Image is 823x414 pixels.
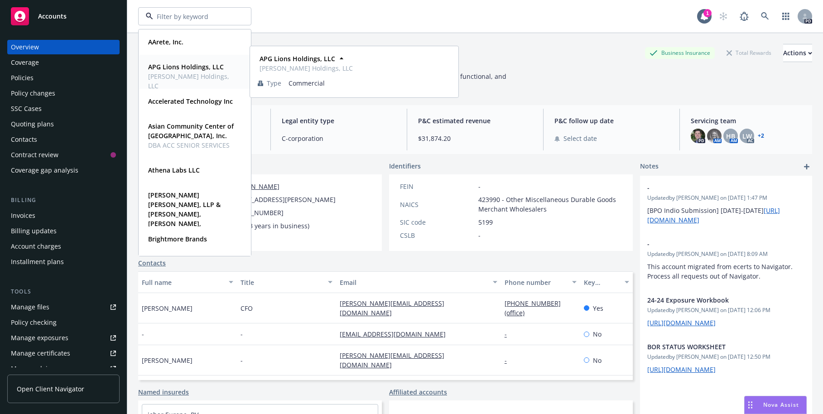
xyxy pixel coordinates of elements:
[11,224,57,238] div: Billing updates
[400,217,475,227] div: SIC code
[783,44,812,62] button: Actions
[647,365,716,374] a: [URL][DOMAIN_NAME]
[340,351,444,369] a: [PERSON_NAME][EMAIL_ADDRESS][DOMAIN_NAME]
[563,134,597,143] span: Select date
[7,300,120,314] a: Manage files
[11,163,78,178] div: Coverage gap analysis
[389,387,447,397] a: Affiliated accounts
[478,217,493,227] span: 5199
[7,331,120,345] a: Manage exposures
[742,131,752,141] span: LW
[241,329,243,339] span: -
[647,342,781,351] span: BOR STATUS WORKSHEET
[777,7,795,25] a: Switch app
[138,387,189,397] a: Named insureds
[227,195,336,204] span: [STREET_ADDRESS][PERSON_NAME]
[7,196,120,205] div: Billing
[7,255,120,269] a: Installment plans
[647,250,805,258] span: Updated by [PERSON_NAME] on [DATE] 8:09 AM
[647,353,805,361] span: Updated by [PERSON_NAME] on [DATE] 12:50 PM
[7,315,120,330] a: Policy checking
[227,182,279,191] a: [DOMAIN_NAME]
[11,208,35,223] div: Invoices
[148,72,240,91] span: [PERSON_NAME] Holdings, LLC
[237,271,336,293] button: Title
[138,258,166,268] a: Contacts
[142,303,193,313] span: [PERSON_NAME]
[7,224,120,238] a: Billing updates
[227,221,309,231] span: 1972 (53 years in business)
[11,86,55,101] div: Policy changes
[241,303,253,313] span: CFO
[580,271,633,293] button: Key contact
[7,208,120,223] a: Invoices
[17,384,84,394] span: Open Client Navigator
[11,331,68,345] div: Manage exposures
[11,71,34,85] div: Policies
[227,208,284,217] span: [PHONE_NUMBER]
[142,356,193,365] span: [PERSON_NAME]
[7,132,120,147] a: Contacts
[703,9,712,17] div: 1
[400,182,475,191] div: FEIN
[714,7,732,25] a: Start snowing
[11,346,70,361] div: Manage certificates
[11,361,57,376] div: Manage claims
[138,271,237,293] button: Full name
[593,329,602,339] span: No
[7,4,120,29] a: Accounts
[340,330,453,338] a: [EMAIL_ADDRESS][DOMAIN_NAME]
[505,299,561,317] a: [PHONE_NUMBER] (office)
[148,38,183,46] strong: AArete, Inc.
[7,148,120,162] a: Contract review
[640,288,812,335] div: 24-24 Exposure WorkbookUpdatedby [PERSON_NAME] on [DATE] 12:06 PM[URL][DOMAIN_NAME]
[478,182,481,191] span: -
[726,131,735,141] span: HB
[11,40,39,54] div: Overview
[7,361,120,376] a: Manage claims
[400,231,475,240] div: CSLB
[593,303,603,313] span: Yes
[7,287,120,296] div: Tools
[7,86,120,101] a: Policy changes
[7,55,120,70] a: Coverage
[282,134,396,143] span: C-corporation
[640,335,812,381] div: BOR STATUS WORKSHEETUpdatedby [PERSON_NAME] on [DATE] 12:50 PM[URL][DOMAIN_NAME]
[418,116,532,125] span: P&C estimated revenue
[289,78,451,88] span: Commercial
[640,161,659,172] span: Notes
[11,255,64,269] div: Installment plans
[153,12,233,21] input: Filter by keyword
[691,129,705,143] img: photo
[501,271,580,293] button: Phone number
[647,262,794,280] span: This account migrated from ecerts to Navigator. Process all requests out of Navigator.
[647,306,805,314] span: Updated by [PERSON_NAME] on [DATE] 12:06 PM
[400,200,475,209] div: NAICS
[7,163,120,178] a: Coverage gap analysis
[505,278,567,287] div: Phone number
[478,231,481,240] span: -
[505,356,514,365] a: -
[148,166,200,174] strong: Athena Labs LLC
[647,318,716,327] a: [URL][DOMAIN_NAME]
[801,161,812,172] a: add
[744,396,807,414] button: Nova Assist
[645,47,715,58] div: Business Insurance
[554,116,669,125] span: P&C follow up date
[478,195,622,214] span: 423990 - Other Miscellaneous Durable Goods Merchant Wholesalers
[11,148,58,162] div: Contract review
[7,239,120,254] a: Account charges
[11,315,57,330] div: Policy checking
[148,191,221,247] strong: [PERSON_NAME] [PERSON_NAME], LLP & [PERSON_NAME], [PERSON_NAME], [PERSON_NAME] and [PERSON_NAME], PC
[11,117,54,131] div: Quoting plans
[707,129,722,143] img: photo
[148,235,207,243] strong: Brightmore Brands
[336,271,501,293] button: Email
[11,101,42,116] div: SSC Cases
[241,356,243,365] span: -
[640,176,812,232] div: -Updatedby [PERSON_NAME] on [DATE] 1:47 PM[BPO Indio Submission] [DATE]-[DATE][URL][DOMAIN_NAME]
[756,7,774,25] a: Search
[722,47,776,58] div: Total Rewards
